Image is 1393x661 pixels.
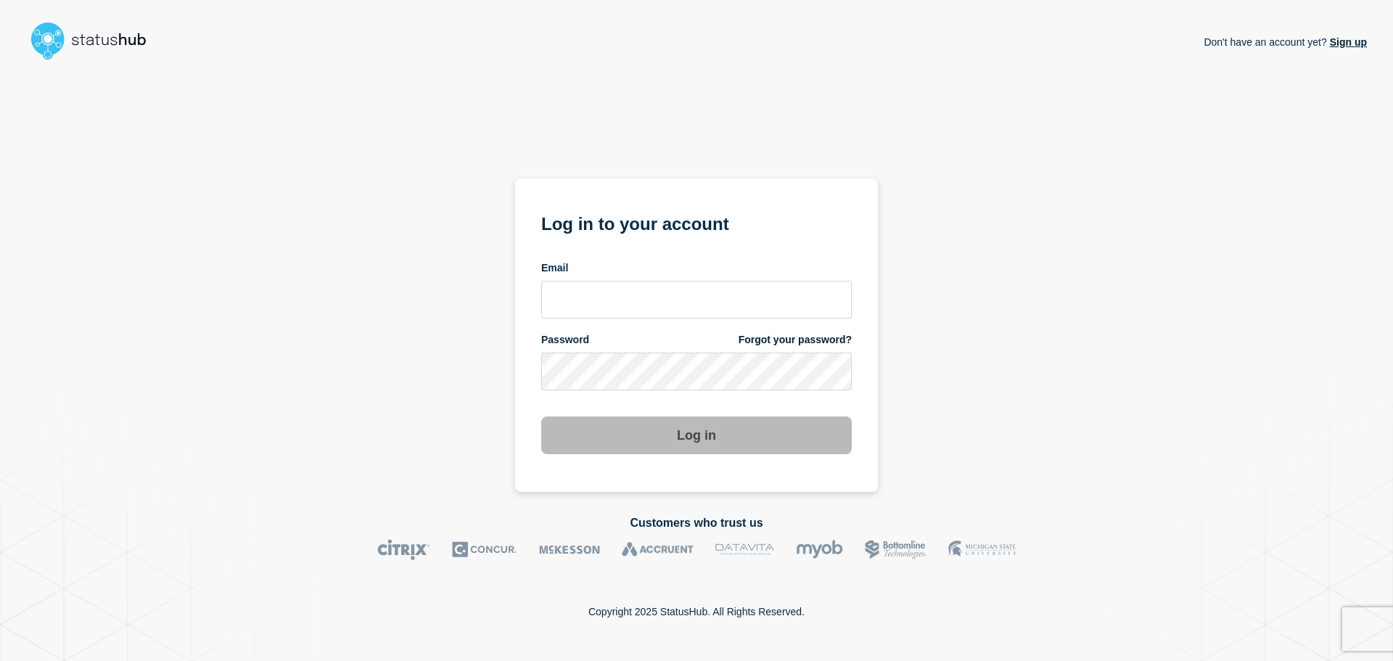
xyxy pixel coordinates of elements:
[715,539,774,560] img: DataVita logo
[796,539,843,560] img: myob logo
[539,539,600,560] img: McKesson logo
[541,209,852,236] h1: Log in to your account
[622,539,694,560] img: Accruent logo
[541,333,589,347] span: Password
[541,281,852,319] input: email input
[588,606,805,617] p: Copyright 2025 StatusHub. All Rights Reserved.
[865,539,926,560] img: Bottomline logo
[452,539,517,560] img: Concur logo
[1204,25,1367,59] p: Don't have an account yet?
[1327,36,1367,48] a: Sign up
[541,416,852,454] button: Log in
[26,17,164,64] img: StatusHub logo
[377,539,430,560] img: Citrix logo
[948,539,1016,560] img: MSU logo
[739,333,852,347] a: Forgot your password?
[26,517,1367,530] h2: Customers who trust us
[541,261,568,275] span: Email
[541,353,852,390] input: password input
